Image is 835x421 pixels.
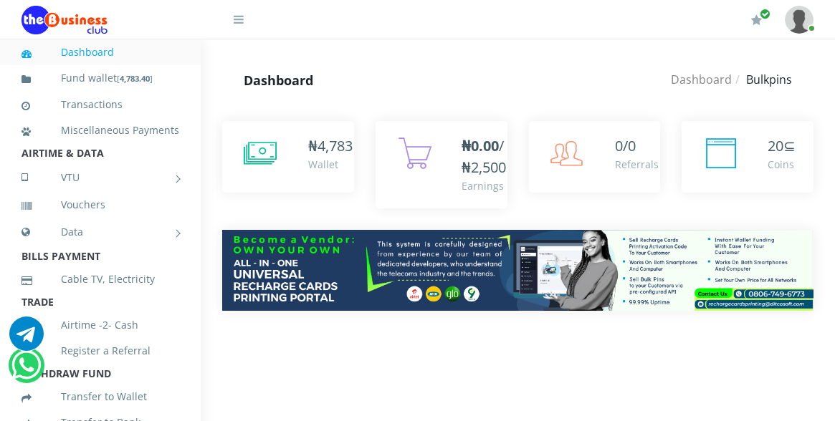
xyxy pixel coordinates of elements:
a: VTU [22,160,179,195]
a: Chat for support [11,359,41,382]
div: ⊆ [768,135,796,157]
strong: Dashboard [244,72,313,89]
small: [ ] [117,73,153,84]
img: Logo [22,6,108,34]
a: ₦4,783 Wallet [222,121,354,193]
div: Wallet [308,157,353,172]
div: Coins [768,157,796,172]
li: Bulkpins [732,71,792,88]
div: Earnings [462,178,506,193]
span: Renew/Upgrade Subscription [760,9,770,19]
a: Dashboard [671,72,732,87]
img: multitenant_rcp.png [222,230,813,311]
a: Fund wallet[4,783.40] [22,62,179,95]
span: 4,783 [318,136,353,155]
a: Register a Referral [22,334,179,367]
a: Chat for support [9,327,44,351]
a: Miscellaneous Payments [22,114,179,147]
a: ₦0.00/₦2,500 Earnings [376,121,507,208]
i: Renew/Upgrade Subscription [751,14,762,26]
div: ₦ [308,135,353,157]
a: Vouchers [22,188,179,221]
span: 0/0 [615,136,636,155]
div: Referrals [615,157,659,172]
a: Data [22,214,179,250]
b: ₦0.00 [462,136,499,155]
a: Transfer to Wallet [22,380,179,413]
img: User [785,6,813,34]
a: Airtime -2- Cash [22,309,179,342]
span: 20 [768,136,783,155]
a: 0/0 Referrals [529,121,661,193]
span: /₦2,500 [462,136,506,177]
a: Dashboard [22,36,179,69]
a: Cable TV, Electricity [22,263,179,296]
b: 4,783.40 [120,73,150,84]
a: Transactions [22,88,179,121]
